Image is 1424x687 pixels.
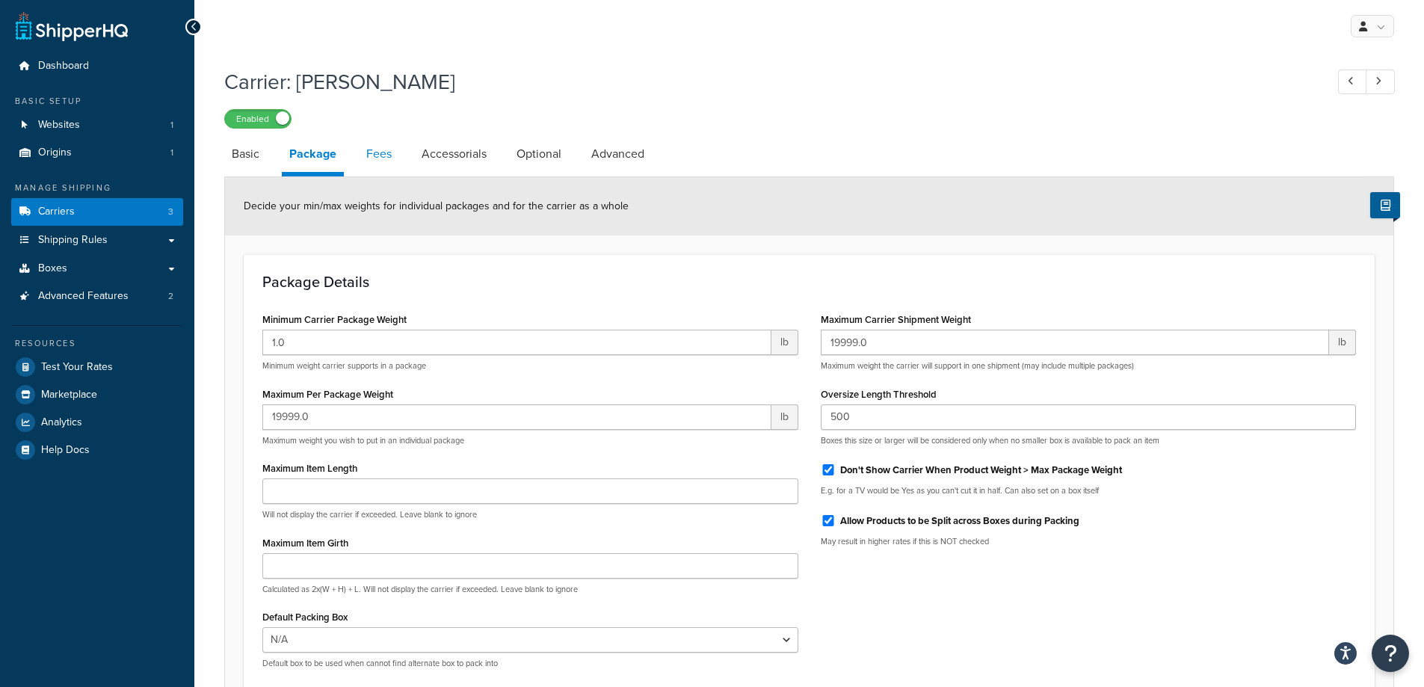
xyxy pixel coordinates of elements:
[11,111,183,139] li: Websites
[1366,70,1395,94] a: Next Record
[262,360,798,372] p: Minimum weight carrier supports in a package
[584,136,652,172] a: Advanced
[41,361,113,374] span: Test Your Rates
[359,136,399,172] a: Fees
[1370,192,1400,218] button: Show Help Docs
[821,536,1357,547] p: May result in higher rates if this is NOT checked
[11,198,183,226] li: Carriers
[38,147,72,159] span: Origins
[821,360,1357,372] p: Maximum weight the carrier will support in one shipment (may include multiple packages)
[11,255,183,283] a: Boxes
[262,463,357,474] label: Maximum Item Length
[11,95,183,108] div: Basic Setup
[11,198,183,226] a: Carriers3
[11,409,183,436] a: Analytics
[840,463,1122,477] label: Don't Show Carrier When Product Weight > Max Package Weight
[11,283,183,310] li: Advanced Features
[41,444,90,457] span: Help Docs
[821,314,971,325] label: Maximum Carrier Shipment Weight
[262,611,348,623] label: Default Packing Box
[11,139,183,167] li: Origins
[821,485,1357,496] p: E.g. for a TV would be Yes as you can't cut it in half. Can also set on a box itself
[262,389,393,400] label: Maximum Per Package Weight
[11,227,183,254] a: Shipping Rules
[168,206,173,218] span: 3
[224,136,267,172] a: Basic
[262,435,798,446] p: Maximum weight you wish to put in an individual package
[771,330,798,355] span: lb
[262,537,348,549] label: Maximum Item Girth
[282,136,344,176] a: Package
[414,136,494,172] a: Accessorials
[11,283,183,310] a: Advanced Features2
[1338,70,1367,94] a: Previous Record
[38,262,67,275] span: Boxes
[11,52,183,80] a: Dashboard
[11,354,183,381] a: Test Your Rates
[38,60,89,73] span: Dashboard
[1372,635,1409,672] button: Open Resource Center
[38,206,75,218] span: Carriers
[11,139,183,167] a: Origins1
[262,658,798,669] p: Default box to be used when cannot find alternate box to pack into
[11,337,183,350] div: Resources
[38,119,80,132] span: Websites
[38,290,129,303] span: Advanced Features
[821,435,1357,446] p: Boxes this size or larger will be considered only when no smaller box is available to pack an item
[41,416,82,429] span: Analytics
[11,182,183,194] div: Manage Shipping
[11,381,183,408] a: Marketplace
[262,509,798,520] p: Will not display the carrier if exceeded. Leave blank to ignore
[771,404,798,430] span: lb
[38,234,108,247] span: Shipping Rules
[262,584,798,595] p: Calculated as 2x(W + H) + L. Will not display the carrier if exceeded. Leave blank to ignore
[509,136,569,172] a: Optional
[11,111,183,139] a: Websites1
[224,67,1310,96] h1: Carrier: [PERSON_NAME]
[262,314,407,325] label: Minimum Carrier Package Weight
[41,389,97,401] span: Marketplace
[168,290,173,303] span: 2
[170,119,173,132] span: 1
[262,274,1356,290] h3: Package Details
[840,514,1079,528] label: Allow Products to be Split across Boxes during Packing
[821,389,937,400] label: Oversize Length Threshold
[225,110,291,128] label: Enabled
[244,198,629,214] span: Decide your min/max weights for individual packages and for the carrier as a whole
[170,147,173,159] span: 1
[1329,330,1356,355] span: lb
[11,437,183,463] a: Help Docs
